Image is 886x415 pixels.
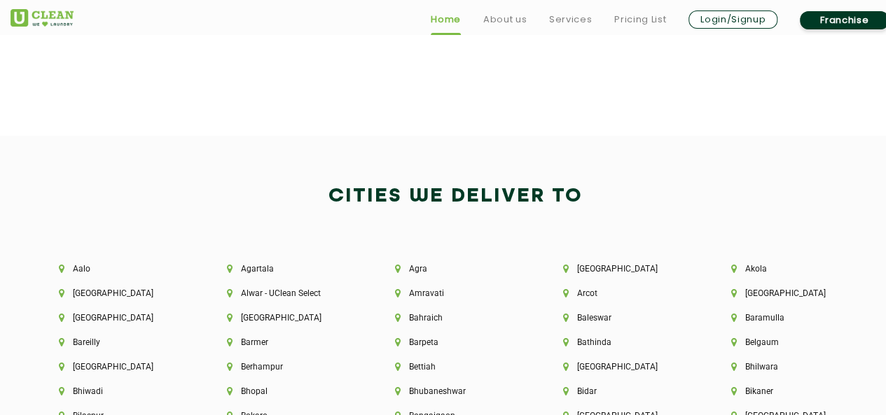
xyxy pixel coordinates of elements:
a: Login/Signup [688,10,777,29]
li: Bikaner [731,386,852,396]
li: Alwar - UClean Select [227,288,347,298]
li: [GEOGRAPHIC_DATA] [59,313,179,323]
li: Barmer [227,337,347,347]
li: Barpeta [395,337,515,347]
img: UClean Laundry and Dry Cleaning [11,9,74,27]
li: Agartala [227,264,347,274]
li: Baramulla [731,313,852,323]
li: Bhilwara [731,362,852,372]
li: Amravati [395,288,515,298]
a: Home [431,11,461,28]
li: Belgaum [731,337,852,347]
li: Baleswar [563,313,684,323]
li: [GEOGRAPHIC_DATA] [731,288,852,298]
li: [GEOGRAPHIC_DATA] [59,288,179,298]
li: Aalo [59,264,179,274]
li: Berhampur [227,362,347,372]
li: Agra [395,264,515,274]
li: [GEOGRAPHIC_DATA] [227,313,347,323]
a: Pricing List [614,11,666,28]
a: Services [549,11,592,28]
li: Bidar [563,386,684,396]
li: Bareilly [59,337,179,347]
li: [GEOGRAPHIC_DATA] [563,264,684,274]
a: About us [483,11,527,28]
li: [GEOGRAPHIC_DATA] [59,362,179,372]
li: Bettiah [395,362,515,372]
li: Bhopal [227,386,347,396]
li: Arcot [563,288,684,298]
li: Bathinda [563,337,684,347]
li: Bhubaneshwar [395,386,515,396]
li: Bahraich [395,313,515,323]
li: Akola [731,264,852,274]
li: [GEOGRAPHIC_DATA] [563,362,684,372]
li: Bhiwadi [59,386,179,396]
